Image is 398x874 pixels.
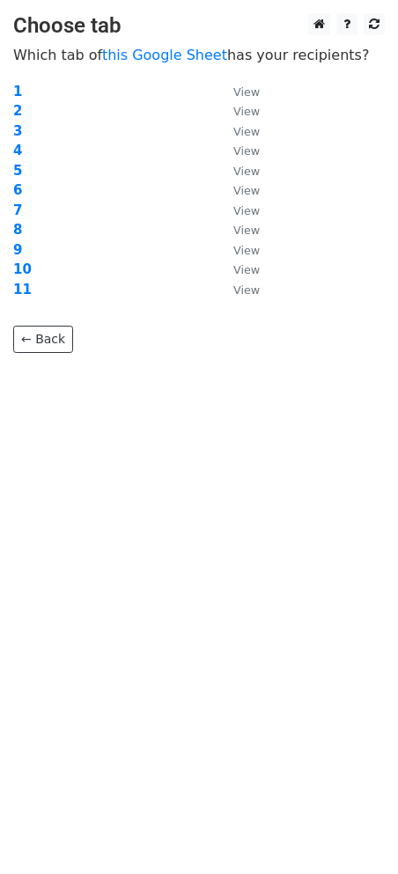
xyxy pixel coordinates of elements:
a: 7 [13,202,22,218]
a: View [216,282,260,297]
a: 5 [13,163,22,179]
a: 1 [13,84,22,99]
small: View [233,85,260,99]
a: 4 [13,143,22,158]
a: View [216,182,260,198]
small: View [233,263,260,276]
a: View [216,261,260,277]
a: 3 [13,123,22,139]
a: View [216,84,260,99]
small: View [233,144,260,158]
a: 11 [13,282,32,297]
h3: Choose tab [13,13,385,39]
a: 8 [13,222,22,238]
p: Which tab of has your recipients? [13,46,385,64]
small: View [233,125,260,138]
a: View [216,163,260,179]
small: View [233,224,260,237]
small: View [233,184,260,197]
a: ← Back [13,326,73,353]
a: 6 [13,182,22,198]
small: View [233,283,260,297]
a: View [216,103,260,119]
a: 2 [13,103,22,119]
a: 10 [13,261,32,277]
small: View [233,165,260,178]
a: this Google Sheet [102,47,227,63]
small: View [233,105,260,118]
a: View [216,123,260,139]
a: View [216,242,260,258]
small: View [233,244,260,257]
small: View [233,204,260,217]
a: View [216,143,260,158]
a: View [216,222,260,238]
a: 9 [13,242,22,258]
a: View [216,202,260,218]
